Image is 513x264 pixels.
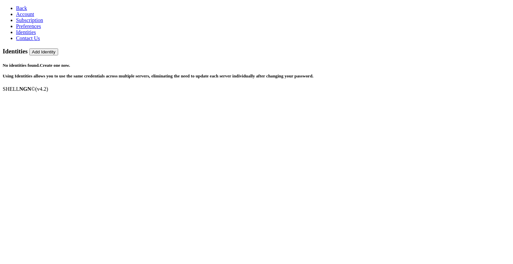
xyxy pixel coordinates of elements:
[16,11,34,17] a: Account
[3,86,48,92] span: SHELL ©
[16,29,36,35] a: Identities
[16,17,43,23] a: Subscription
[16,23,41,29] a: Preferences
[3,48,510,55] h3: Identities
[40,63,70,68] a: Create one now.
[16,5,27,11] a: Back
[3,63,510,79] h5: No identities found. Using Identities allows you to use the same credentials across multiple serv...
[16,35,40,41] a: Contact Us
[19,86,31,92] b: NGN
[29,48,58,55] button: Add Identity
[35,86,48,92] span: 4.2.0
